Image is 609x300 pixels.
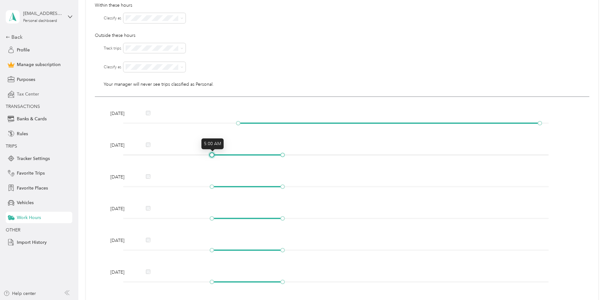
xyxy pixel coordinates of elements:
span: Profile [17,47,30,53]
span: Banks & Cards [17,116,47,122]
span: OTHER [6,227,20,233]
label: Classify as [104,16,121,21]
span: Purposes [17,76,35,83]
span: Favorite Trips [17,170,45,177]
div: Back [6,33,69,41]
span: [DATE] [110,110,133,117]
div: 5:00 AM [201,138,224,149]
label: Track trips [104,46,121,51]
p: Outside these hours [95,32,589,39]
p: Your manager will never see trips classified as Personal. [104,81,589,88]
iframe: Everlance-gr Chat Button Frame [573,264,609,300]
span: Tracker Settings [17,155,50,162]
button: Help center [3,290,36,297]
span: TRIPS [6,143,17,149]
span: Import History [17,239,47,246]
div: Personal dashboard [23,19,57,23]
label: Classify as [104,64,121,70]
span: [DATE] [110,269,133,276]
span: [DATE] [110,142,133,149]
span: [DATE] [110,237,133,244]
div: [EMAIL_ADDRESS][DOMAIN_NAME] [23,10,63,17]
span: TRANSACTIONS [6,104,40,109]
span: Favorite Places [17,185,48,191]
span: [DATE] [110,205,133,212]
p: Within these hours [95,2,589,9]
span: Manage subscription [17,61,61,68]
span: [DATE] [110,174,133,180]
span: Rules [17,130,28,137]
span: Tax Center [17,91,39,97]
span: Work Hours [17,214,41,221]
span: Vehicles [17,199,34,206]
